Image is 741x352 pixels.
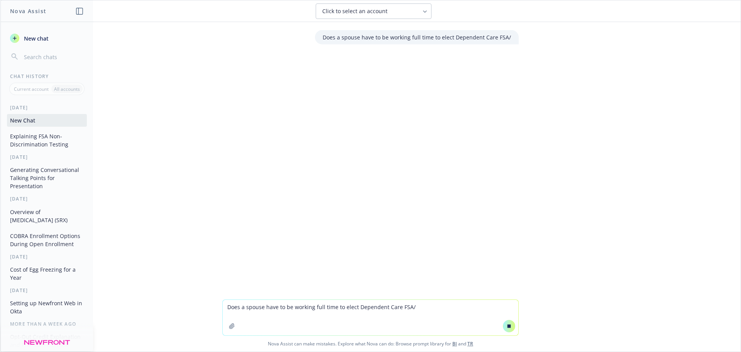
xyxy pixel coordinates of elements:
[322,7,387,15] span: Click to select an account
[10,7,46,15] h1: Nova Assist
[7,230,87,250] button: COBRA Enrollment Options During Open Enrollment
[323,33,511,41] p: Does a spouse have to be working full time to elect Dependent Care FSA/
[1,196,93,202] div: [DATE]
[7,130,87,151] button: Explaining FSA Non-Discrimination Testing
[7,31,87,45] button: New chat
[1,287,93,294] div: [DATE]
[7,297,87,318] button: Setting up Newfront Web in Okta
[22,51,84,62] input: Search chats
[1,253,93,260] div: [DATE]
[452,340,457,347] a: BI
[3,336,738,352] span: Nova Assist can make mistakes. Explore what Nova can do: Browse prompt library for and
[7,163,87,192] button: Generating Conversational Talking Points for Presentation
[467,340,473,347] a: TR
[54,86,80,92] p: All accounts
[1,321,93,327] div: More than a week ago
[7,114,87,127] button: New Chat
[22,34,49,43] span: New chat
[7,206,87,226] button: Overview of [MEDICAL_DATA] (SRX)
[1,154,93,160] div: [DATE]
[1,104,93,111] div: [DATE]
[7,263,87,284] button: Cost of Egg Freezing for a Year
[316,3,431,19] button: Click to select an account
[14,86,49,92] p: Current account
[1,73,93,80] div: Chat History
